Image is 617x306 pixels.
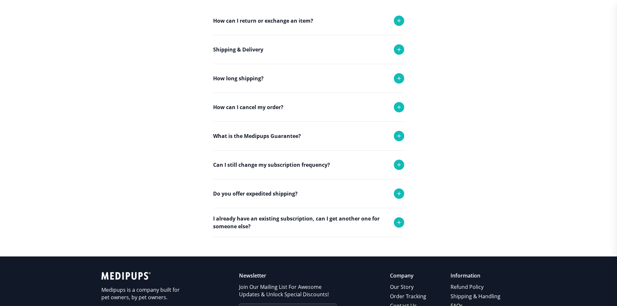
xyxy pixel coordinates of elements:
[451,272,501,279] p: Information
[213,237,404,270] div: Absolutely! Simply place the order and use the shipping address of the person who will receive th...
[213,46,263,53] p: Shipping & Delivery
[213,161,330,169] p: Can I still change my subscription frequency?
[390,272,427,279] p: Company
[213,103,283,111] p: How can I cancel my order?
[213,208,404,242] div: Yes we do! Please reach out to support and we will try to accommodate any request.
[213,190,298,198] p: Do you offer expedited shipping?
[213,93,404,119] div: Each order takes 1-2 business days to be delivered.
[213,17,313,25] p: How can I return or exchange an item?
[451,282,501,292] a: Refund Policy
[451,292,501,301] a: Shipping & Handling
[213,215,387,230] p: I already have an existing subscription, can I get another one for someone else?
[213,121,404,178] div: Any refund request and cancellation are subject to approval and turn around time is 24-48 hours. ...
[390,282,427,292] a: Our Story
[213,132,301,140] p: What is the Medipups Guarantee?
[213,74,264,82] p: How long shipping?
[239,272,337,279] p: Newsletter
[239,283,337,298] p: Join Our Mailing List For Awesome Updates & Unlock Special Discounts!
[213,150,404,192] div: If you received the wrong product or your product was damaged in transit, we will replace it with...
[101,286,186,301] p: Medipups is a company built for pet owners, by pet owners.
[213,179,404,213] div: Yes you can. Simply reach out to support and we will adjust your monthly deliveries!
[390,292,427,301] a: Order Tracking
